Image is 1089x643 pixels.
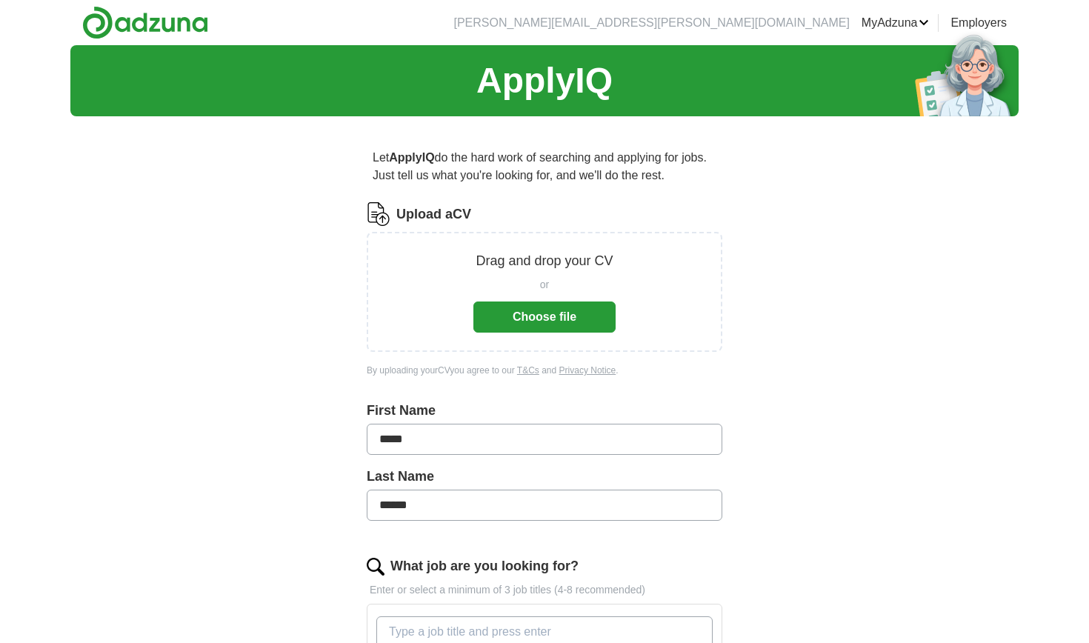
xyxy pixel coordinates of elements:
[389,151,434,164] strong: ApplyIQ
[82,6,208,39] img: Adzuna logo
[473,301,616,333] button: Choose file
[950,14,1007,32] a: Employers
[476,54,613,107] h1: ApplyIQ
[390,556,579,576] label: What job are you looking for?
[367,582,722,598] p: Enter or select a minimum of 3 job titles (4-8 recommended)
[367,558,384,576] img: search.png
[367,364,722,377] div: By uploading your CV you agree to our and .
[367,202,390,226] img: CV Icon
[862,14,930,32] a: MyAdzuna
[476,251,613,271] p: Drag and drop your CV
[559,365,616,376] a: Privacy Notice
[367,143,722,190] p: Let do the hard work of searching and applying for jobs. Just tell us what you're looking for, an...
[453,14,849,32] li: [PERSON_NAME][EMAIL_ADDRESS][PERSON_NAME][DOMAIN_NAME]
[517,365,539,376] a: T&Cs
[540,277,549,293] span: or
[367,467,722,487] label: Last Name
[396,204,471,224] label: Upload a CV
[367,401,722,421] label: First Name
